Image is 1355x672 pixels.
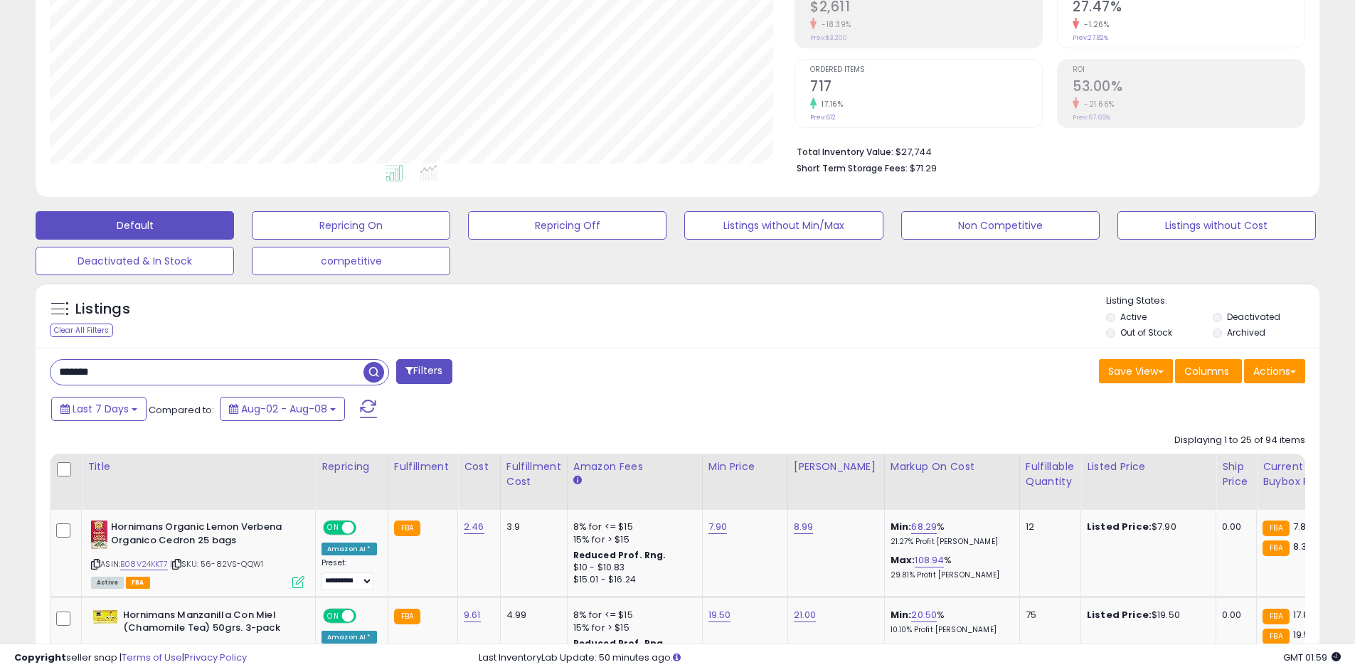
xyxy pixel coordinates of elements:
[36,211,234,240] button: Default
[1263,521,1289,536] small: FBA
[123,609,296,639] b: Hornimans Manzanilla Con Miel (Chamomile Tea) 50grs. 3-pack
[1263,609,1289,624] small: FBA
[1293,540,1313,553] span: 8.38
[1099,359,1173,383] button: Save View
[1120,326,1172,338] label: Out of Stock
[252,247,450,275] button: competitive
[122,651,182,664] a: Terms of Use
[891,608,912,622] b: Min:
[1026,521,1070,533] div: 12
[1087,609,1205,622] div: $19.50
[464,520,484,534] a: 2.46
[1227,311,1280,323] label: Deactivated
[1222,609,1245,622] div: 0.00
[891,554,1009,580] div: %
[1263,459,1336,489] div: Current Buybox Price
[322,459,382,474] div: Repricing
[322,543,377,555] div: Amazon AI *
[1174,434,1305,447] div: Displaying 1 to 25 of 94 items
[87,459,309,474] div: Title
[1117,211,1316,240] button: Listings without Cost
[901,211,1100,240] button: Non Competitive
[354,609,377,622] span: OFF
[1026,459,1075,489] div: Fulfillable Quantity
[394,521,420,536] small: FBA
[573,609,691,622] div: 8% for <= $15
[794,459,878,474] div: [PERSON_NAME]
[810,66,1042,74] span: Ordered Items
[911,608,937,622] a: 20.50
[51,397,147,421] button: Last 7 Days
[708,459,782,474] div: Min Price
[891,537,1009,547] p: 21.27% Profit [PERSON_NAME]
[891,625,1009,635] p: 10.10% Profit [PERSON_NAME]
[1106,294,1319,308] p: Listing States:
[506,521,556,533] div: 3.9
[797,142,1295,159] li: $27,744
[1120,311,1147,323] label: Active
[322,558,377,590] div: Preset:
[911,520,937,534] a: 68.29
[1263,540,1289,556] small: FBA
[797,162,908,174] b: Short Term Storage Fees:
[479,651,1341,665] div: Last InventoryLab Update: 50 minutes ago.
[891,520,912,533] b: Min:
[1073,33,1108,42] small: Prev: 27.82%
[708,608,731,622] a: 19.50
[14,651,66,664] strong: Copyright
[394,459,452,474] div: Fulfillment
[1293,628,1310,641] span: 19.5
[464,608,481,622] a: 9.61
[1087,521,1205,533] div: $7.90
[1227,326,1265,338] label: Archived
[891,459,1014,474] div: Markup on Cost
[1079,99,1115,110] small: -21.66%
[241,402,327,416] span: Aug-02 - Aug-08
[73,402,129,416] span: Last 7 Days
[252,211,450,240] button: Repricing On
[1073,66,1304,74] span: ROI
[91,521,304,587] div: ASIN:
[120,558,168,570] a: B08V24KKT7
[1026,609,1070,622] div: 75
[708,520,728,534] a: 7.90
[91,521,107,549] img: 51uhO-M6KhL._SL40_.jpg
[1079,19,1109,30] small: -1.26%
[1175,359,1242,383] button: Columns
[464,459,494,474] div: Cost
[468,211,666,240] button: Repricing Off
[1087,520,1152,533] b: Listed Price:
[75,299,130,319] h5: Listings
[1073,113,1110,122] small: Prev: 67.65%
[797,146,893,158] b: Total Inventory Value:
[1073,78,1304,97] h2: 53.00%
[1263,629,1289,644] small: FBA
[1293,520,1312,533] span: 7.88
[573,562,691,574] div: $10 - $10.83
[794,608,817,622] a: 21.00
[396,359,452,384] button: Filters
[184,651,247,664] a: Privacy Policy
[794,520,814,534] a: 8.99
[573,574,691,586] div: $15.01 - $16.24
[817,19,851,30] small: -18.39%
[91,577,124,589] span: All listings currently available for purchase on Amazon
[1244,359,1305,383] button: Actions
[810,78,1042,97] h2: 717
[170,558,263,570] span: | SKU: 56-82VS-QQW1
[506,459,561,489] div: Fulfillment Cost
[354,522,377,534] span: OFF
[573,474,582,487] small: Amazon Fees.
[891,609,1009,635] div: %
[324,609,342,622] span: ON
[1087,459,1210,474] div: Listed Price
[1184,364,1229,378] span: Columns
[36,247,234,275] button: Deactivated & In Stock
[126,577,150,589] span: FBA
[14,651,247,665] div: seller snap | |
[573,521,691,533] div: 8% for <= $15
[573,622,691,634] div: 15% for > $15
[220,397,345,421] button: Aug-02 - Aug-08
[1222,521,1245,533] div: 0.00
[573,549,666,561] b: Reduced Prof. Rng.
